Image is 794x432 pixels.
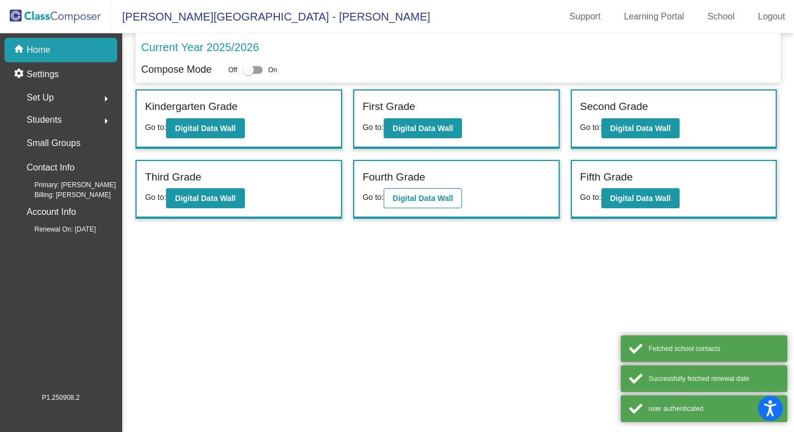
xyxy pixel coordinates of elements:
span: Go to: [145,123,166,132]
b: Digital Data Wall [610,194,671,203]
a: School [698,8,743,26]
a: Logout [749,8,794,26]
span: Go to: [363,193,384,202]
p: Small Groups [27,135,81,151]
b: Digital Data Wall [175,194,235,203]
p: Home [27,43,51,57]
label: Fourth Grade [363,169,425,185]
p: Compose Mode [141,62,212,77]
p: Settings [27,68,59,81]
span: Go to: [363,123,384,132]
b: Digital Data Wall [175,124,235,133]
mat-icon: arrow_right [99,114,113,128]
a: Support [561,8,610,26]
mat-icon: settings [13,68,27,81]
label: First Grade [363,99,415,115]
p: Account Info [27,204,76,220]
div: user authenticated [649,404,779,414]
span: Go to: [580,123,601,132]
span: Students [27,112,62,128]
span: Primary: [PERSON_NAME] [17,180,116,190]
div: Fetched school contacts [649,344,779,354]
label: Second Grade [580,99,649,115]
p: Current Year 2025/2026 [141,39,259,56]
p: Contact Info [27,160,74,175]
span: On [268,65,277,75]
span: [PERSON_NAME][GEOGRAPHIC_DATA] - [PERSON_NAME] [111,8,430,26]
button: Digital Data Wall [166,118,244,138]
span: Set Up [27,90,54,106]
div: Successfully fetched renewal date [649,374,779,384]
button: Digital Data Wall [601,188,680,208]
span: Off [228,65,237,75]
label: Fifth Grade [580,169,633,185]
label: Kindergarten Grade [145,99,238,115]
button: Digital Data Wall [384,188,462,208]
label: Third Grade [145,169,201,185]
b: Digital Data Wall [393,194,453,203]
button: Digital Data Wall [166,188,244,208]
b: Digital Data Wall [393,124,453,133]
mat-icon: arrow_right [99,92,113,106]
button: Digital Data Wall [601,118,680,138]
mat-icon: home [13,43,27,57]
span: Billing: [PERSON_NAME] [17,190,110,200]
a: Learning Portal [615,8,694,26]
span: Go to: [580,193,601,202]
button: Digital Data Wall [384,118,462,138]
b: Digital Data Wall [610,124,671,133]
span: Renewal On: [DATE] [17,224,96,234]
span: Go to: [145,193,166,202]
